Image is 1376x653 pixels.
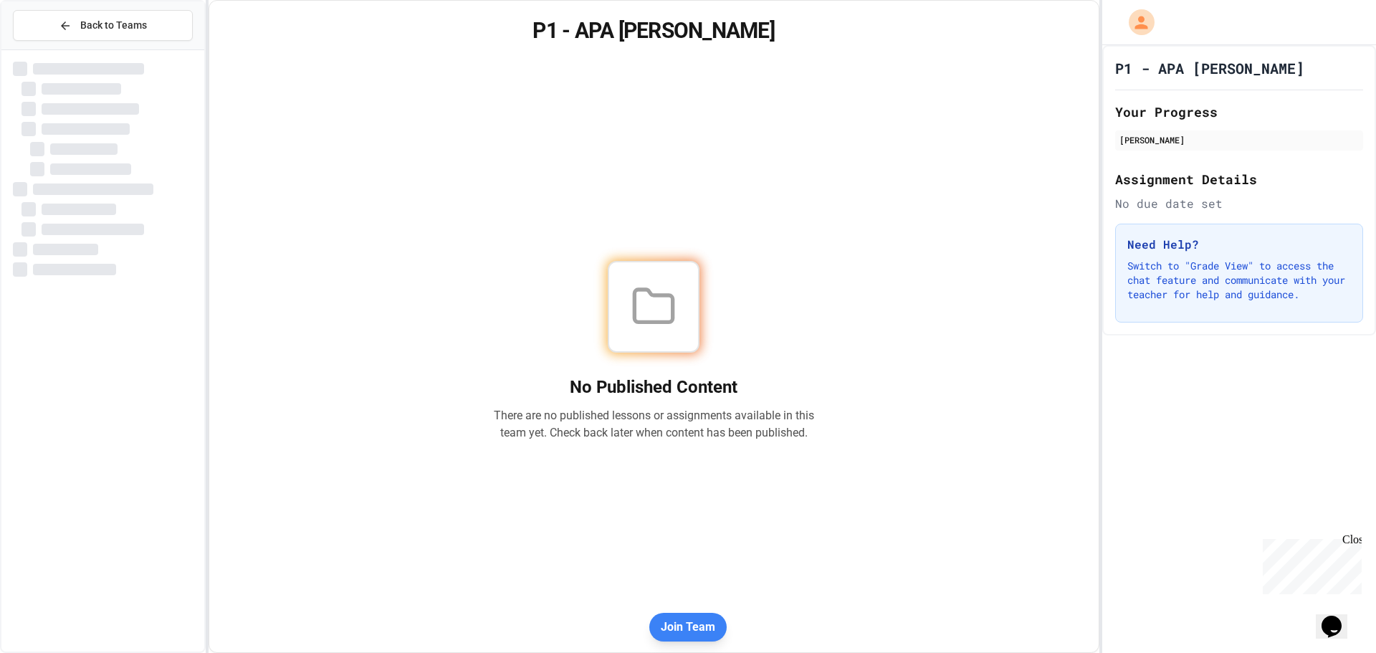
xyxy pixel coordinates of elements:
[1114,6,1158,39] div: My Account
[13,10,193,41] button: Back to Teams
[493,376,814,399] h2: No Published Content
[1115,169,1363,189] h2: Assignment Details
[226,18,1081,44] h1: P1 - APA [PERSON_NAME]
[1119,133,1359,146] div: [PERSON_NAME]
[6,6,99,91] div: Chat with us now!Close
[1115,58,1304,78] h1: P1 - APA [PERSON_NAME]
[493,407,814,442] p: There are no published lessons or assignments available in this team yet. Check back later when c...
[1115,195,1363,212] div: No due date set
[1127,259,1351,302] p: Switch to "Grade View" to access the chat feature and communicate with your teacher for help and ...
[1115,102,1363,122] h2: Your Progress
[80,18,147,33] span: Back to Teams
[1316,596,1362,639] iframe: chat widget
[649,613,727,642] button: Join Team
[1257,533,1362,594] iframe: chat widget
[1127,236,1351,253] h3: Need Help?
